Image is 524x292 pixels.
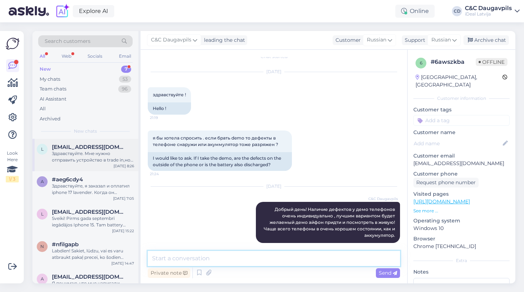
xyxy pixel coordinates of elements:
input: Add a tag [413,115,510,126]
a: [URL][DOMAIN_NAME] [413,198,470,205]
div: Customer [333,36,361,44]
span: andrey19v@icloud.com [52,274,127,280]
span: 21:24 [150,171,177,177]
div: 96 [118,85,131,93]
span: Offline [476,58,507,66]
span: #aeg6cdy4 [52,176,83,183]
span: lvasilevska56@gmail.com [52,209,127,215]
span: l [41,146,44,152]
span: 6 [420,60,422,66]
div: Look Here [6,150,19,182]
p: Customer tags [413,106,510,114]
span: a [41,276,44,282]
div: [GEOGRAPHIC_DATA], [GEOGRAPHIC_DATA] [416,74,502,89]
span: Russian [367,36,386,44]
span: Добрый день! Наличие дефектов у демо телефонов очень индивидуально , лучшим вариантом будет желае... [264,207,396,238]
div: [DATE] [148,68,400,75]
span: я бы хотела спросить . если брать demo то дефекты в телефоне снаружи или акуммулятор тоже разряжен ? [153,135,278,147]
p: Browser [413,235,510,243]
div: 7 [121,66,131,73]
div: [DATE] 8:26 [114,163,134,169]
span: New chats [74,128,97,134]
div: C&C Daugavpils [465,5,512,11]
div: Extra [413,257,510,264]
p: See more ... [413,208,510,214]
div: Здравствуйте, я заказал и оплатил iphone 17 lavender. Когда он появится? [52,183,134,196]
span: Russian [431,36,451,44]
span: здравствуйте ! [153,92,186,97]
span: l [41,211,44,217]
span: looney28@inbox.lv [52,144,127,150]
p: Customer phone [413,170,510,178]
div: Archive chat [463,35,509,45]
div: iDeal Latvija [465,11,512,17]
p: Customer name [413,129,510,136]
div: Web [60,52,73,61]
div: [DATE] 7:05 [113,196,134,201]
div: Support [402,36,425,44]
div: My chats [40,76,60,83]
span: n [40,244,44,249]
span: Send [379,270,397,276]
div: All [40,105,46,112]
span: 21:19 [150,115,177,120]
div: Email [117,52,133,61]
img: Askly Logo [6,37,19,50]
p: Visited pages [413,190,510,198]
div: 53 [119,76,131,83]
p: Chrome [TECHNICAL_ID] [413,243,510,250]
p: Notes [413,268,510,276]
div: All [38,52,46,61]
div: CD [452,6,462,16]
div: Здравствуйте. Мне нужно отправить устройство в trade in,но у меня нет нет кода,который надо ввест... [52,150,134,163]
div: 1 / 3 [6,176,19,182]
div: Sveiki! Pirms gada septembrī iegādājos Iphone 15. Tam battery health turējās ļoti labi - visu gad... [52,215,134,228]
input: Add name [414,140,501,147]
img: explore-ai [55,4,70,19]
div: Hello ! [148,102,191,115]
div: Request phone number [413,178,479,187]
span: C&C Daugavpils [368,196,398,202]
div: I would like to ask. If I take the demo, are the defects on the outside of the phone or is the ba... [148,152,292,171]
p: Customer email [413,152,510,160]
div: Labdien! Sakiet, lūdzu, vai es varu atbraukt pakaļ precei, ko šodien pasūtīju (2000085455)? Es sa... [52,248,134,261]
p: Windows 10 [413,225,510,232]
span: Search customers [45,37,90,45]
div: [DATE] [148,183,400,190]
div: New [40,66,51,73]
div: AI Assistant [40,96,66,103]
a: C&C DaugavpilsiDeal Latvija [465,5,520,17]
div: Socials [86,52,104,61]
span: 9:58 [371,243,398,249]
div: Customer information [413,95,510,102]
div: Team chats [40,85,66,93]
div: Private note [148,268,190,278]
div: # 6awszkba [431,58,476,66]
div: [DATE] 14:47 [111,261,134,266]
div: Archived [40,115,61,123]
div: [DATE] 15:22 [112,228,134,234]
a: Explore AI [73,5,114,17]
div: leading the chat [201,36,245,44]
span: C&C Daugavpils [151,36,191,44]
p: [EMAIL_ADDRESS][DOMAIN_NAME] [413,160,510,167]
span: a [41,179,44,184]
div: Online [395,5,435,18]
p: Operating system [413,217,510,225]
span: #nfilgapb [52,241,79,248]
